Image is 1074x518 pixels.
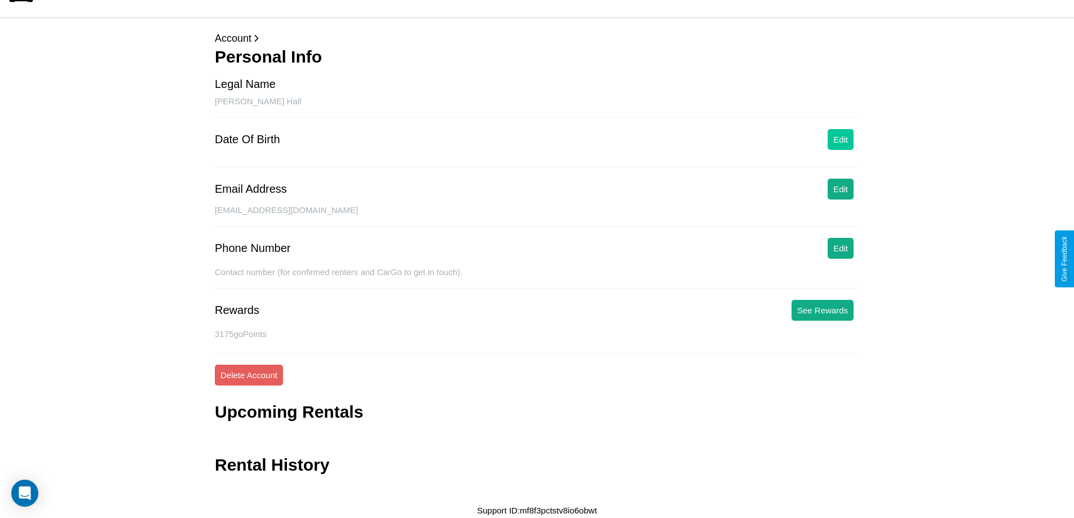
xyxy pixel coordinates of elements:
div: [PERSON_NAME] Hall [215,96,859,118]
div: Give Feedback [1060,236,1068,282]
div: Rewards [215,304,259,317]
p: 3175 goPoints [215,326,859,342]
p: Account [215,29,859,47]
button: Edit [828,129,854,150]
p: Support ID: mf8f3pctstv8io6obwt [477,503,597,518]
h3: Upcoming Rentals [215,402,363,422]
button: Edit [828,238,854,259]
button: See Rewards [792,300,854,321]
h3: Personal Info [215,47,859,67]
button: Delete Account [215,365,283,386]
div: Contact number (for confirmed renters and CarGo to get in touch). [215,267,859,289]
div: [EMAIL_ADDRESS][DOMAIN_NAME] [215,205,859,227]
div: Open Intercom Messenger [11,480,38,507]
div: Date Of Birth [215,133,280,146]
div: Email Address [215,183,287,196]
h3: Rental History [215,455,329,475]
div: Legal Name [215,78,276,91]
button: Edit [828,179,854,200]
div: Phone Number [215,242,291,255]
